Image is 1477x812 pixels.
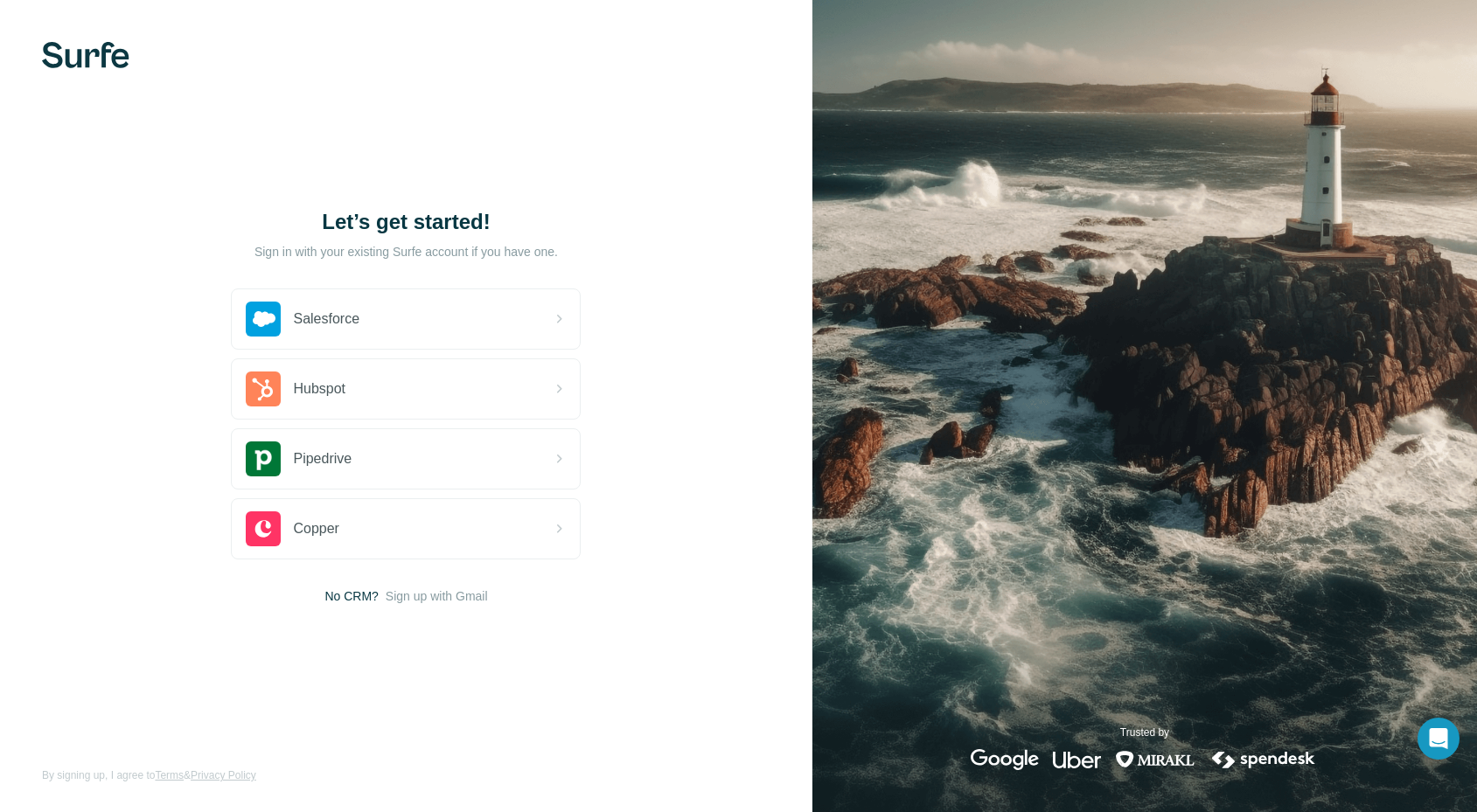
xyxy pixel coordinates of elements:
[1053,749,1101,770] img: uber's logo
[254,243,558,260] p: Sign in with your existing Surfe account if you have one.
[42,767,256,783] span: By signing up, I agree to &
[293,378,345,399] span: Hubspot
[246,441,281,476] img: pipedrive's logo
[293,309,359,330] span: Salesforce
[42,42,129,68] img: Surfe's logo
[293,448,352,469] span: Pipedrive
[1120,725,1169,740] p: Trusted by
[231,208,581,236] h1: Let’s get started!
[246,511,281,546] img: copper's logo
[971,749,1039,770] img: google's logo
[155,769,184,781] a: Terms
[1209,749,1318,770] img: spendesk's logo
[324,587,378,605] span: No CRM?
[1115,749,1195,770] img: mirakl's logo
[1418,718,1460,760] div: Open Intercom Messenger
[246,302,281,337] img: salesforce's logo
[246,371,281,406] img: hubspot's logo
[191,769,256,781] a: Privacy Policy
[386,587,488,605] button: Sign up with Gmail
[293,518,338,539] span: Copper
